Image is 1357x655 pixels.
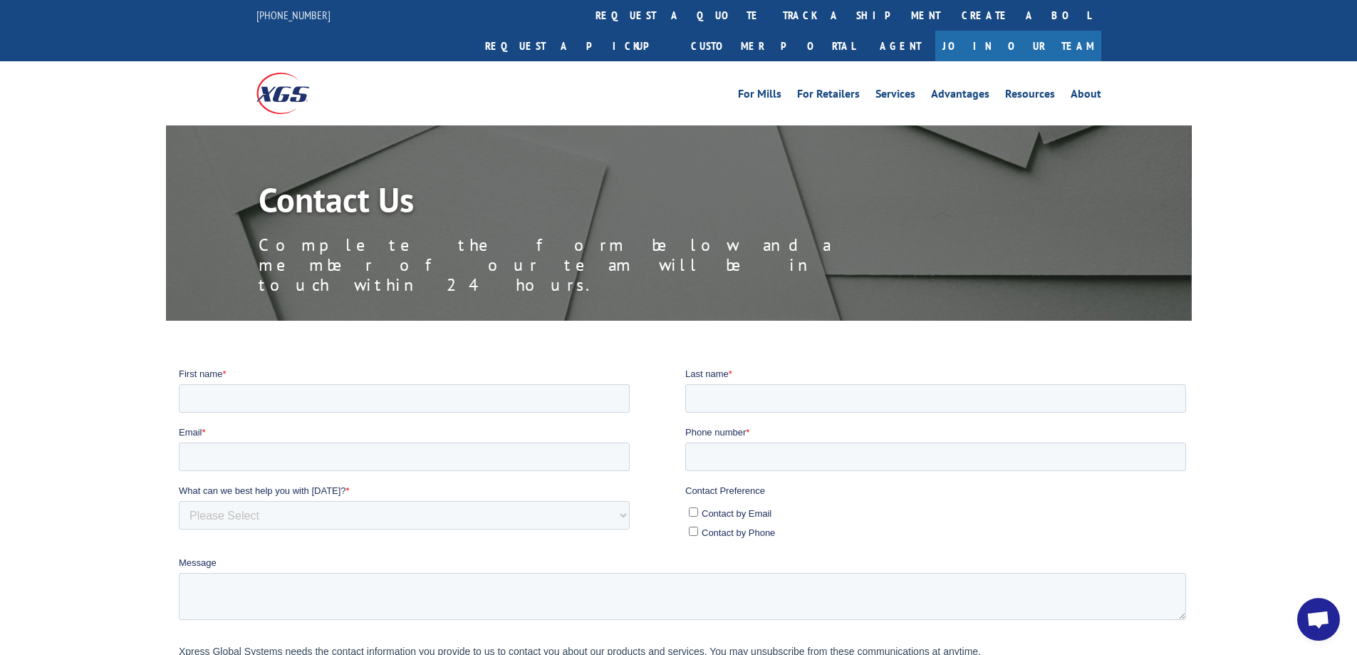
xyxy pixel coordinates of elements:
a: About [1071,88,1101,104]
a: For Mills [738,88,781,104]
a: Join Our Team [935,31,1101,61]
a: Advantages [931,88,989,104]
h1: Contact Us [259,182,900,224]
a: For Retailers [797,88,860,104]
a: Services [875,88,915,104]
a: Request a pickup [474,31,680,61]
a: [PHONE_NUMBER] [256,8,331,22]
a: Agent [865,31,935,61]
a: Customer Portal [680,31,865,61]
p: Complete the form below and a member of our team will be in touch within 24 hours. [259,235,900,295]
div: Open chat [1297,598,1340,641]
a: Resources [1005,88,1055,104]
